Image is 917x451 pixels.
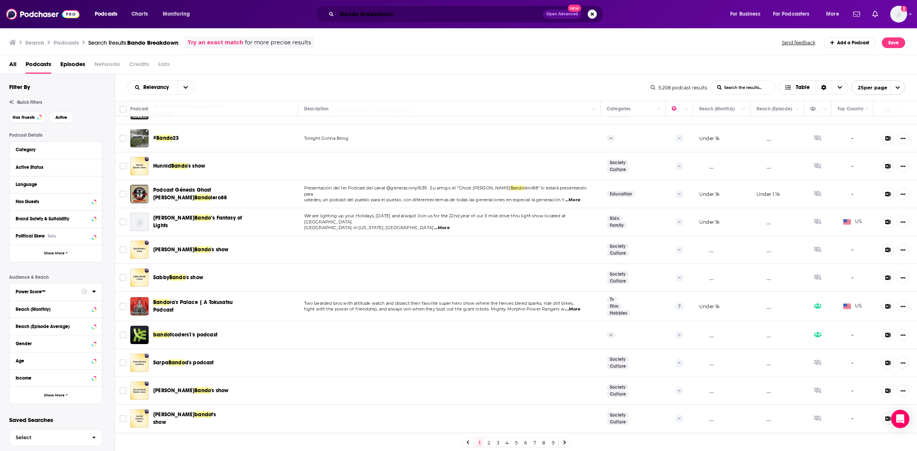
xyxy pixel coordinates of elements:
[607,363,629,369] a: Culture
[94,58,120,74] span: Networks
[672,104,682,113] div: Power Score
[130,241,149,259] a: Dee Bando's show
[168,359,185,366] span: Bando
[851,80,905,95] button: open menu
[699,275,714,281] p: __
[607,278,629,284] a: Culture
[130,409,149,428] img: martell bandot's show
[890,6,907,23] button: Show profile menu
[153,186,280,202] a: Podcast Génesis Ghost [PERSON_NAME]Bandolero88
[16,373,96,382] button: Income
[153,331,170,338] span: bando
[143,85,172,90] span: Relevancy
[126,8,152,20] a: Charts
[130,185,149,203] a: Podcast Génesis Ghost rayas Bandolero88
[153,411,194,418] span: [PERSON_NAME]
[130,354,149,372] img: Sarpa Bandod's podcast
[130,381,149,400] img: Zacaria Daniel Bando's show
[699,332,714,338] p: __
[44,251,65,255] span: Show More
[607,419,629,425] a: Culture
[824,37,876,48] a: Add a Podcast
[16,199,89,204] div: Has Guests
[178,81,194,94] button: open menu
[16,233,45,239] span: Political Skew
[675,302,684,310] p: 7
[607,215,622,221] a: Kids
[851,246,854,254] span: -
[304,301,574,306] span: Two bearded bros with attitude watch and dissect their favorite super hero show where the heroes ...
[120,359,126,366] span: Toggle select row
[153,299,233,313] span: ra's Palace | A Tokusatsu Podcast
[699,163,714,170] p: __
[675,387,684,394] p: --
[171,163,188,169] span: Bando
[304,185,586,197] span: lero88" lo estará presentando para
[153,162,205,170] a: HunnidBando's show
[153,359,168,366] span: Sarpa
[485,438,493,447] a: 2
[129,58,149,74] span: Credits
[9,429,102,446] button: Select
[48,234,56,239] div: Beta
[826,9,839,19] span: More
[796,85,810,90] span: Table
[699,360,714,366] p: __
[16,197,96,206] button: Has Guests
[55,115,67,120] span: Active
[543,10,582,19] button: Open AdvancedNew
[16,375,89,381] div: Income
[304,225,434,230] span: [GEOGRAPHIC_DATA] in [US_STATE], [GEOGRAPHIC_DATA]
[9,58,16,74] a: All
[522,438,529,447] a: 6
[60,58,85,74] span: Episodes
[153,246,228,254] a: [PERSON_NAME]Bando's show
[901,6,907,12] svg: Add a profile image
[53,39,79,46] h3: Podcasts
[6,7,79,21] img: Podchaser - Follow, Share and Rate Podcasts
[153,387,194,394] span: [PERSON_NAME]
[194,387,211,394] span: Bando
[862,105,872,114] button: Column Actions
[88,39,178,46] a: Search Results:Bando Breakdown
[675,246,684,254] p: --
[757,191,780,197] p: Under 1.1k
[531,438,538,447] a: 7
[607,296,617,302] a: Tv
[44,393,65,398] span: Show More
[850,8,863,21] a: Show notifications dropdown
[26,58,51,74] span: Podcasts
[16,338,96,348] button: Gender
[793,105,802,114] button: Column Actions
[851,190,854,199] span: -
[10,245,102,262] button: Show More
[699,415,714,422] p: __
[607,135,615,141] p: --
[304,197,565,202] span: ustedes, un podcast del pueblo para el pueblo, con diferentes temas de todas las generaciones en ...
[131,9,148,19] span: Charts
[757,247,771,253] p: __
[130,297,149,315] a: Bandora's Palace | A Tokusatsu Podcast
[130,129,149,147] a: #Bando23
[851,359,854,367] span: -
[851,134,854,143] span: -
[188,163,205,169] span: 's show
[682,105,691,114] button: Column Actions
[757,219,771,225] p: __
[890,6,907,23] span: Logged in as hjones
[49,111,74,123] button: Active
[128,85,178,90] button: open menu
[10,435,86,440] span: Select
[16,214,96,223] button: Brand Safety & Suitability
[699,388,714,394] p: __
[16,179,96,189] button: Language
[323,5,611,23] div: Search podcasts, credits, & more...
[739,105,749,114] button: Column Actions
[16,182,91,187] div: Language
[590,105,599,114] button: Column Actions
[16,231,96,241] button: Political SkewBeta
[607,384,629,390] a: Society
[120,163,126,170] span: Toggle select row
